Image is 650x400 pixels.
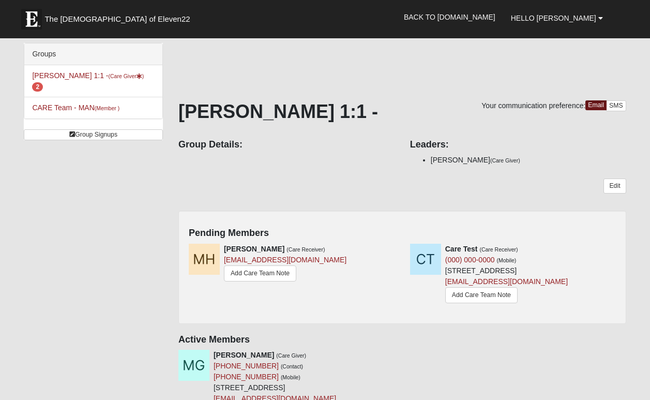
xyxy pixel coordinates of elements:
h4: Group Details: [178,139,395,151]
a: [EMAIL_ADDRESS][DOMAIN_NAME] [224,256,346,264]
a: (000) 000-0000 [445,256,495,264]
small: (Member ) [95,105,119,111]
h4: Active Members [178,334,626,346]
small: (Care Receiver) [286,246,325,253]
span: Hello [PERSON_NAME] [511,14,596,22]
small: (Mobile) [281,374,300,380]
a: Back to [DOMAIN_NAME] [396,4,503,30]
small: (Mobile) [496,257,516,263]
small: (Contact) [281,363,303,369]
small: (Care Giver) [276,352,306,359]
div: Groups [24,43,162,65]
a: SMS [606,100,626,111]
a: [PERSON_NAME] 1:1 -(Care Giver) 2 [32,71,144,91]
a: Group Signups [24,129,163,140]
a: [PHONE_NUMBER] [214,373,279,381]
span: Your communication preference: [481,101,585,110]
a: Edit [603,179,626,194]
span: The [DEMOGRAPHIC_DATA] of Eleven22 [44,14,190,24]
h1: [PERSON_NAME] 1:1 - [178,100,626,123]
span: number of pending members [32,82,43,92]
strong: [PERSON_NAME] [214,351,274,359]
a: Email [585,100,607,110]
a: [PHONE_NUMBER] [214,362,279,370]
div: [STREET_ADDRESS] [445,244,568,306]
strong: Care Test [445,245,478,253]
a: The [DEMOGRAPHIC_DATA] of Eleven22 [16,4,223,29]
h4: Pending Members [189,228,616,239]
strong: [PERSON_NAME] [224,245,284,253]
h4: Leaders: [410,139,626,151]
li: [PERSON_NAME] [431,155,626,166]
a: Add Care Team Note [224,265,296,282]
a: Hello [PERSON_NAME] [503,5,611,31]
img: Eleven22 logo [21,9,42,29]
a: CARE Team - MAN(Member ) [32,103,119,112]
a: [EMAIL_ADDRESS][DOMAIN_NAME] [445,277,568,286]
small: (Care Giver) [490,157,520,164]
small: (Care Giver ) [108,73,144,79]
small: (Care Receiver) [479,246,518,253]
a: Add Care Team Note [445,287,518,303]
